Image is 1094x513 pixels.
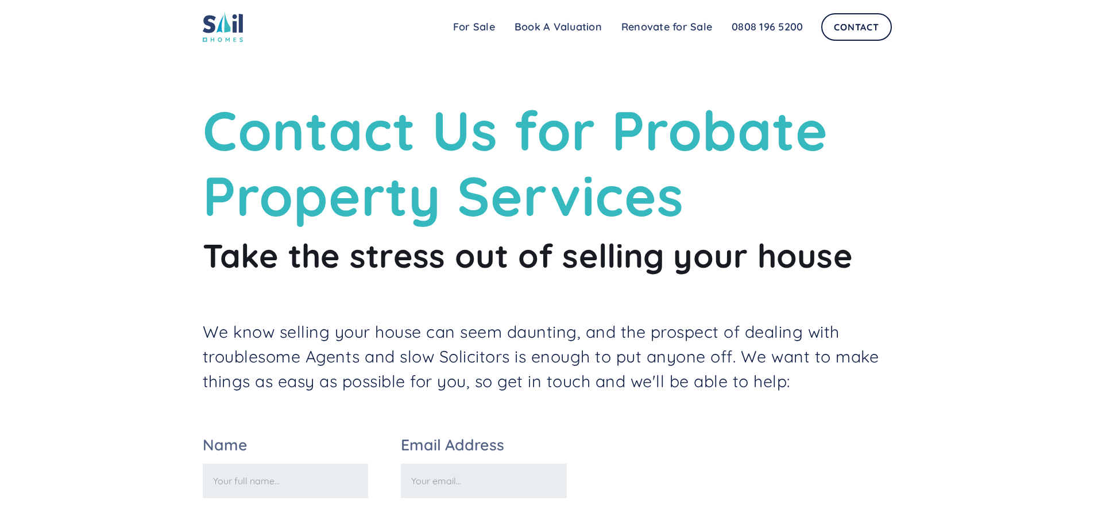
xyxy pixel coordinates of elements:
a: 0808 196 5200 [722,16,813,38]
h2: Take the stress out of selling your house [203,235,892,276]
label: Email Address [401,437,567,453]
h1: Contact Us for Probate Property Services [203,98,892,229]
img: sail home logo colored [203,11,243,42]
input: Your email... [401,464,567,498]
a: Renovate for Sale [612,16,722,38]
p: We know selling your house can seem daunting, and the prospect of dealing with troublesome Agents... [203,319,892,394]
label: Name [203,437,369,453]
a: Book A Valuation [505,16,612,38]
input: Your full name... [203,464,369,498]
a: For Sale [443,16,505,38]
a: Contact [821,13,891,41]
